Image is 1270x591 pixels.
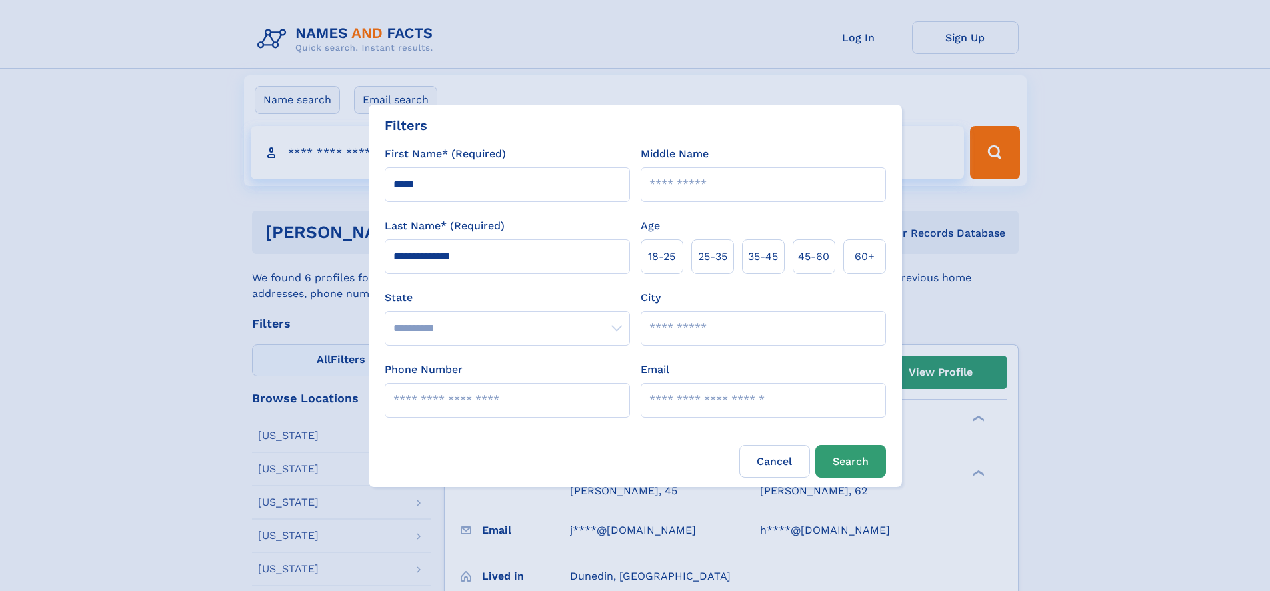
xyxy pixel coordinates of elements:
button: Search [815,445,886,478]
label: Age [641,218,660,234]
label: Last Name* (Required) [385,218,505,234]
label: First Name* (Required) [385,146,506,162]
label: Email [641,362,669,378]
label: Middle Name [641,146,709,162]
label: Phone Number [385,362,463,378]
span: 45‑60 [798,249,829,265]
label: Cancel [739,445,810,478]
span: 18‑25 [648,249,675,265]
span: 35‑45 [748,249,778,265]
span: 25‑35 [698,249,727,265]
div: Filters [385,115,427,135]
span: 60+ [855,249,875,265]
label: State [385,290,630,306]
label: City [641,290,661,306]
